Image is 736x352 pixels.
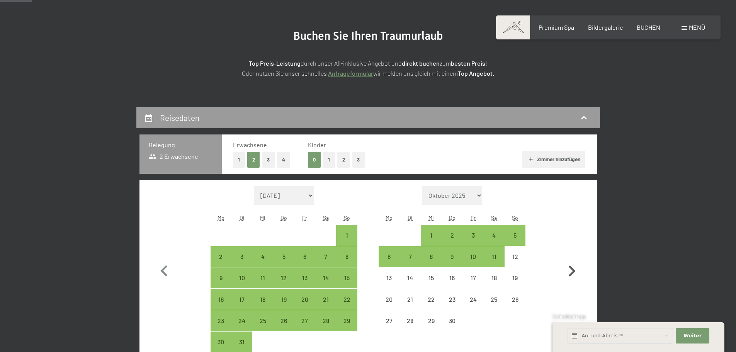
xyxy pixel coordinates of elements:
div: Thu Apr 30 2026 [442,310,462,331]
div: 25 [253,318,272,337]
div: Anreise nicht möglich [462,289,483,309]
div: Anreise möglich [315,246,336,267]
abbr: Sonntag [344,214,350,221]
div: 15 [422,275,441,294]
div: Anreise möglich [231,246,252,267]
div: 23 [211,318,231,337]
div: Wed Apr 08 2026 [421,246,442,267]
div: Anreise nicht möglich [505,246,525,267]
div: 2 [442,232,462,252]
div: Anreise nicht möglich [379,267,399,288]
div: 15 [337,275,356,294]
div: Mon Apr 13 2026 [379,267,399,288]
div: Anreise möglich [336,310,357,331]
div: Anreise möglich [294,289,315,309]
abbr: Donnerstag [280,214,287,221]
div: Anreise möglich [231,310,252,331]
button: Zimmer hinzufügen [522,151,585,168]
div: 11 [253,275,272,294]
div: 5 [505,232,525,252]
div: Anreise nicht möglich [484,267,505,288]
div: 28 [316,318,335,337]
div: Sun Mar 15 2026 [336,267,357,288]
div: Thu Apr 09 2026 [442,246,462,267]
div: Anreise möglich [462,246,483,267]
div: 28 [401,318,420,337]
div: 1 [337,232,356,252]
div: Anreise nicht möglich [484,289,505,309]
div: 19 [505,275,525,294]
div: Anreise möglich [315,267,336,288]
div: Wed Apr 15 2026 [421,267,442,288]
div: Tue Mar 10 2026 [231,267,252,288]
div: Anreise möglich [336,246,357,267]
div: Anreise möglich [252,289,273,309]
abbr: Freitag [471,214,476,221]
div: Wed Mar 11 2026 [252,267,273,288]
div: Mon Mar 23 2026 [211,310,231,331]
div: Fri Mar 13 2026 [294,267,315,288]
div: Fri Mar 20 2026 [294,289,315,309]
div: Mon Mar 16 2026 [211,289,231,309]
div: 24 [232,318,252,337]
div: Anreise möglich [211,246,231,267]
div: Anreise nicht möglich [379,310,399,331]
div: Sat Mar 28 2026 [315,310,336,331]
div: Tue Apr 28 2026 [400,310,421,331]
div: Anreise möglich [336,225,357,246]
p: durch unser All-inklusive Angebot und zum ! Oder nutzen Sie unser schnelles wir melden uns gleich... [175,58,561,78]
div: Fri Apr 10 2026 [462,246,483,267]
div: Sun Apr 05 2026 [505,225,525,246]
a: Premium Spa [539,24,574,31]
div: Anreise möglich [442,225,462,246]
div: 2 [211,253,231,273]
abbr: Montag [386,214,393,221]
div: Fri Apr 24 2026 [462,289,483,309]
div: Anreise möglich [379,246,399,267]
div: Anreise möglich [336,267,357,288]
div: Mon Apr 20 2026 [379,289,399,309]
div: Anreise möglich [274,267,294,288]
div: Thu Mar 26 2026 [274,310,294,331]
div: Mon Apr 27 2026 [379,310,399,331]
div: Sat Apr 25 2026 [484,289,505,309]
div: Anreise möglich [211,310,231,331]
div: Tue Mar 17 2026 [231,289,252,309]
div: Mon Mar 02 2026 [211,246,231,267]
div: Anreise möglich [211,289,231,309]
div: 4 [253,253,272,273]
div: Anreise möglich [315,289,336,309]
span: Erwachsene [233,141,267,148]
div: 21 [401,296,420,316]
div: 20 [295,296,314,316]
div: Tue Mar 03 2026 [231,246,252,267]
div: 11 [484,253,504,273]
div: 1 [422,232,441,252]
div: Anreise nicht möglich [442,267,462,288]
div: Anreise nicht möglich [421,267,442,288]
div: 26 [505,296,525,316]
div: Sun Mar 29 2026 [336,310,357,331]
div: Fri Apr 03 2026 [462,225,483,246]
div: Anreise möglich [400,246,421,267]
div: Wed Mar 04 2026 [252,246,273,267]
div: Anreise möglich [462,225,483,246]
div: 18 [253,296,272,316]
div: Anreise nicht möglich [505,267,525,288]
div: 3 [232,253,252,273]
div: 17 [463,275,483,294]
a: Anfrageformular [328,70,373,77]
h3: Belegung [149,141,212,149]
a: BUCHEN [637,24,660,31]
div: Anreise möglich [421,246,442,267]
div: 27 [379,318,399,337]
span: Kinder [308,141,326,148]
div: 22 [422,296,441,316]
div: Anreise möglich [315,310,336,331]
button: 3 [262,152,275,168]
abbr: Freitag [302,214,307,221]
div: 6 [379,253,399,273]
div: Anreise möglich [252,267,273,288]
